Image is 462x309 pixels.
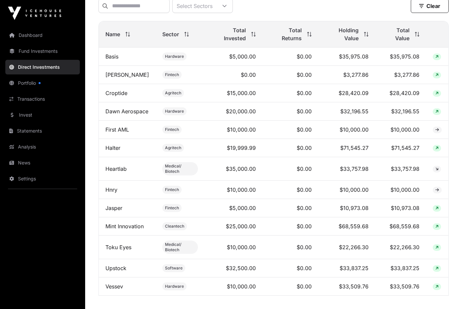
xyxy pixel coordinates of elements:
[105,108,148,115] a: Dawn Aerospace
[318,217,375,236] td: $68,559.68
[375,181,426,199] td: $10,000.00
[262,259,318,277] td: $0.00
[318,48,375,66] td: $35,975.08
[318,181,375,199] td: $10,000.00
[205,217,262,236] td: $25,000.00
[205,181,262,199] td: $10,000.00
[165,242,195,253] span: Medical/ Biotech
[318,139,375,157] td: $71,545.27
[375,157,426,181] td: $33,757.98
[5,92,80,106] a: Transactions
[162,30,179,38] span: Sector
[205,121,262,139] td: $10,000.00
[5,60,80,74] a: Direct Investments
[325,26,359,42] span: Holding Value
[165,127,179,132] span: Fintech
[375,236,426,259] td: $22,266.30
[318,199,375,217] td: $10,973.08
[8,7,61,20] img: Icehouse Ventures Logo
[318,236,375,259] td: $22,266.30
[5,155,80,170] a: News
[375,277,426,296] td: $33,509.76
[262,199,318,217] td: $0.00
[375,217,426,236] td: $68,559.68
[262,157,318,181] td: $0.00
[105,283,123,290] a: Vessev
[105,145,120,151] a: Halter
[5,108,80,122] a: Invest
[5,124,80,138] a: Statements
[5,76,80,90] a: Portfolio
[165,90,181,96] span: Agritech
[318,157,375,181] td: $33,757.98
[105,223,144,230] a: Mint Innovation
[318,84,375,102] td: $28,420.09
[105,30,120,38] span: Name
[318,102,375,121] td: $32,196.55
[165,109,184,114] span: Hardware
[205,48,262,66] td: $5,000.00
[105,165,127,172] a: Heartlab
[318,66,375,84] td: $3,277.86
[105,186,117,193] a: Hnry
[382,26,409,42] span: Total Value
[165,54,184,59] span: Hardware
[318,259,375,277] td: $33,837.25
[105,71,149,78] a: [PERSON_NAME]
[375,139,426,157] td: $71,545.27
[165,265,183,271] span: Software
[205,259,262,277] td: $32,500.00
[375,102,426,121] td: $32,196.55
[5,171,80,186] a: Settings
[165,224,184,229] span: Cleantech
[5,140,80,154] a: Analysis
[429,277,462,309] iframe: Chat Widget
[262,121,318,139] td: $0.00
[262,277,318,296] td: $0.00
[262,84,318,102] td: $0.00
[375,84,426,102] td: $28,420.09
[205,102,262,121] td: $20,000.00
[269,26,302,42] span: Total Returns
[5,28,80,43] a: Dashboard
[262,66,318,84] td: $0.00
[105,205,122,211] a: Jasper
[318,277,375,296] td: $33,509.76
[165,163,195,174] span: Medical/ Biotech
[375,48,426,66] td: $35,975.08
[105,244,131,251] a: Toku Eyes
[205,199,262,217] td: $5,000.00
[5,44,80,58] a: Fund Investments
[105,53,118,60] a: Basis
[105,265,126,271] a: Upstock
[205,236,262,259] td: $10,000.00
[262,181,318,199] td: $0.00
[262,139,318,157] td: $0.00
[262,48,318,66] td: $0.00
[262,217,318,236] td: $0.00
[165,205,179,211] span: Fintech
[262,236,318,259] td: $0.00
[205,157,262,181] td: $35,000.00
[105,126,129,133] a: First AML
[375,199,426,217] td: $10,973.08
[375,121,426,139] td: $10,000.00
[165,72,179,77] span: Fintech
[205,139,262,157] td: $19,999.99
[262,102,318,121] td: $0.00
[165,187,179,192] span: Fintech
[205,84,262,102] td: $15,000.00
[205,66,262,84] td: $0.00
[211,26,246,42] span: Total Invested
[205,277,262,296] td: $10,000.00
[375,259,426,277] td: $33,837.25
[375,66,426,84] td: $3,277.86
[165,284,184,289] span: Hardware
[105,90,127,96] a: Croptide
[165,145,181,151] span: Agritech
[318,121,375,139] td: $10,000.00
